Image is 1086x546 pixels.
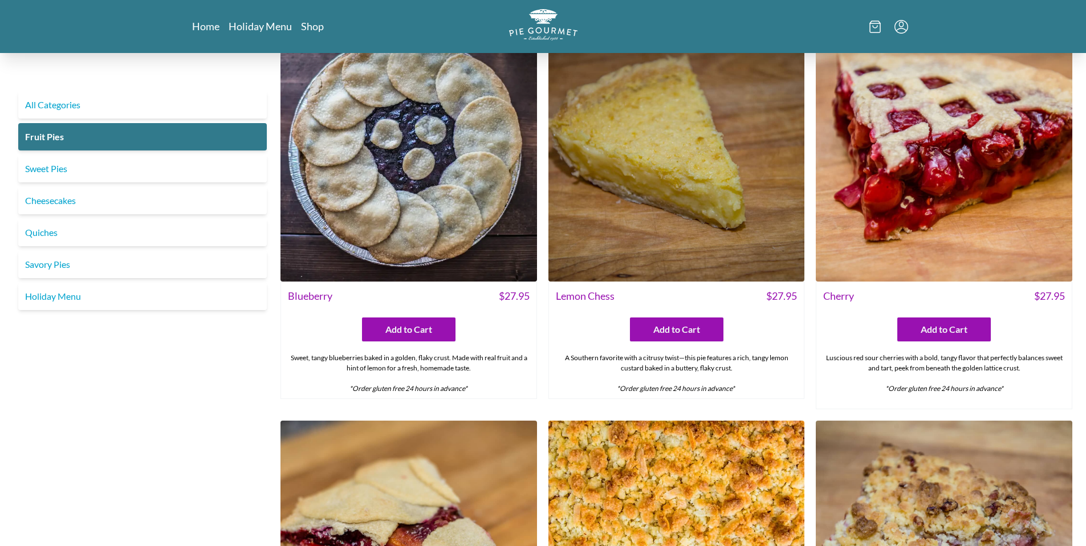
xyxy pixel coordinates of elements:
img: Cherry [816,25,1072,282]
span: Blueberry [288,288,332,304]
img: logo [509,9,577,40]
button: Add to Cart [630,317,723,341]
a: All Categories [18,91,267,119]
span: $ 27.95 [766,288,797,304]
a: Holiday Menu [229,19,292,33]
a: Savory Pies [18,251,267,278]
a: Home [192,19,219,33]
a: Quiches [18,219,267,246]
span: $ 27.95 [499,288,530,304]
a: Holiday Menu [18,283,267,310]
em: *Order gluten free 24 hours in advance* [885,384,1003,393]
img: Blueberry [280,25,537,282]
a: Shop [301,19,324,33]
span: Add to Cart [653,323,700,336]
a: Sweet Pies [18,155,267,182]
div: Luscious red sour cherries with a bold, tangy flavor that perfectly balances sweet and tart, peek... [816,348,1072,409]
a: Fruit Pies [18,123,267,150]
span: Lemon Chess [556,288,615,304]
div: Sweet, tangy blueberries baked in a golden, flaky crust. Made with real fruit and a hint of lemon... [281,348,536,398]
span: $ 27.95 [1034,288,1065,304]
button: Menu [894,20,908,34]
em: *Order gluten free 24 hours in advance* [349,384,467,393]
div: A Southern favorite with a citrusy twist—this pie features a rich, tangy lemon custard baked in a... [549,348,804,398]
span: Add to Cart [921,323,967,336]
img: Lemon Chess [548,25,805,282]
a: Cheesecakes [18,187,267,214]
em: *Order gluten free 24 hours in advance* [617,384,735,393]
span: Add to Cart [385,323,432,336]
span: Cherry [823,288,854,304]
button: Add to Cart [897,317,991,341]
button: Add to Cart [362,317,455,341]
a: Logo [509,9,577,44]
